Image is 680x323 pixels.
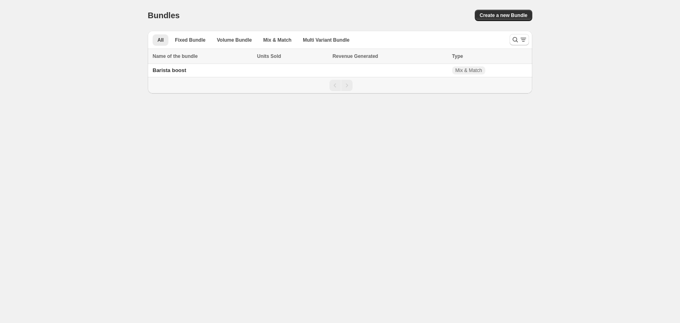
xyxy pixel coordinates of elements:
[332,52,386,60] button: Revenue Generated
[303,37,349,43] span: Multi Variant Bundle
[217,37,252,43] span: Volume Bundle
[175,37,205,43] span: Fixed Bundle
[263,37,291,43] span: Mix & Match
[157,37,164,43] span: All
[257,52,289,60] button: Units Sold
[153,67,186,73] span: Barista boost
[148,11,180,20] h1: Bundles
[452,52,527,60] div: Type
[510,34,529,45] button: Search and filter results
[257,52,281,60] span: Units Sold
[153,52,252,60] div: Name of the bundle
[332,52,378,60] span: Revenue Generated
[480,12,527,19] span: Create a new Bundle
[148,77,532,93] nav: Pagination
[455,67,482,74] span: Mix & Match
[475,10,532,21] button: Create a new Bundle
